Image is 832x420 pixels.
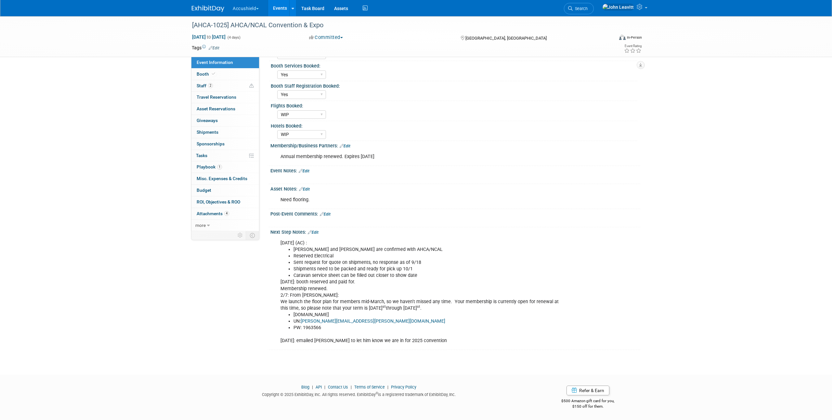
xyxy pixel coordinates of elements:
span: 4 [224,211,229,216]
span: Attachments [197,211,229,216]
a: Search [564,3,594,14]
a: Attachments4 [191,208,259,219]
li: [DOMAIN_NAME] [293,312,565,318]
span: | [323,385,327,389]
a: Privacy Policy [391,385,416,389]
span: Tasks [196,153,207,158]
a: Staff2 [191,80,259,92]
div: Hotels Booked: [271,121,637,129]
td: Tags [192,44,219,51]
div: $150 off for them. [536,404,641,409]
a: Asset Reservations [191,103,259,115]
a: Edit [308,230,318,235]
a: API [316,385,322,389]
a: ROI, Objectives & ROO [191,196,259,208]
div: $500 Amazon gift card for you, [536,394,641,409]
td: Personalize Event Tab Strip [235,231,246,240]
sup: st [417,304,420,309]
a: Edit [299,169,309,173]
span: 2 [208,83,213,88]
div: [AHCA-1025] AHCA/NCAL Convention & Expo [190,19,604,31]
a: Edit [299,187,310,191]
td: Toggle Event Tabs [246,231,259,240]
a: Sponsorships [191,138,259,150]
span: more [195,223,206,228]
a: Tasks [191,150,259,161]
li: [PERSON_NAME] and [PERSON_NAME] are confirmed with AHCA/NCAL [293,246,565,253]
span: | [310,385,315,389]
div: Next Step Notes: [270,227,640,236]
a: Playbook1 [191,161,259,173]
span: Budget [197,188,211,193]
a: Misc. Expenses & Credits [191,173,259,184]
span: [GEOGRAPHIC_DATA], [GEOGRAPHIC_DATA] [465,36,547,41]
div: Booth Services Booked: [271,61,637,69]
li: Reserved Electrical [293,253,565,259]
div: Event Notes: [270,166,640,174]
sup: st [383,304,386,309]
span: Sponsorships [197,141,225,146]
span: [DATE] [DATE] [192,34,226,40]
button: Committed [307,34,345,41]
a: Edit [340,144,350,148]
a: Budget [191,185,259,196]
a: Edit [209,46,219,50]
div: Booth Staff Registration Booked: [271,81,637,89]
a: Shipments [191,127,259,138]
li: UN: [293,318,565,325]
a: more [191,220,259,231]
a: Blog [301,385,309,389]
span: | [386,385,390,389]
a: Event Information [191,57,259,68]
div: Copyright © 2025 ExhibitDay, Inc. All rights reserved. ExhibitDay is a registered trademark of Ex... [192,390,526,398]
span: Giveaways [197,118,218,123]
span: 1 [217,165,222,169]
a: Edit [320,212,331,216]
img: Format-Inperson.png [619,35,626,40]
img: John Leavitt [602,4,634,11]
span: Misc. Expenses & Credits [197,176,247,181]
li: Caravan service sheet can be filled out closer to show date [293,272,565,279]
i: Booth reservation complete [212,72,215,76]
a: Giveaways [191,115,259,126]
span: | [349,385,353,389]
a: Terms of Service [354,385,385,389]
div: Membership/Business Partners: [270,141,640,149]
span: (4 days) [227,35,240,40]
span: Asset Reservations [197,106,235,111]
img: ExhibitDay [192,6,224,12]
span: Staff [197,83,213,88]
div: Need flooring. [276,193,569,206]
li: Sent request for quote on shipments, no response as of 9/18 [293,259,565,266]
a: Booth [191,68,259,80]
span: ROI, Objectives & ROO [197,199,240,204]
span: Booth [197,71,216,77]
div: Event Format [575,34,642,43]
span: Event Information [197,60,233,65]
li: PW: 1963566 [293,325,565,331]
span: Travel Reservations [197,94,236,100]
span: Search [573,6,588,11]
sup: ® [376,391,378,395]
div: Annual membership renewed. Expires [DATE] [276,150,569,163]
span: to [206,34,212,40]
span: Shipments [197,130,218,135]
div: Asset Notes: [270,184,640,192]
a: Refer & Earn [566,386,609,395]
div: Post-Event Comments: [270,209,640,217]
span: Potential Scheduling Conflict -- at least one attendee is tagged in another overlapping event. [249,83,254,89]
a: Travel Reservations [191,92,259,103]
div: Event Rating [624,44,642,48]
div: In-Person [627,35,642,40]
span: Playbook [197,164,222,169]
a: Contact Us [328,385,348,389]
div: [DATE] (AC) : [DATE]: booth reserved and paid for. Membership renewed. 2/7: From [PERSON_NAME]: W... [276,237,569,347]
a: [PERSON_NAME][EMAIL_ADDRESS][PERSON_NAME][DOMAIN_NAME] [301,318,445,324]
div: Flights Booked: [271,101,637,109]
li: Shipments need to be packed and ready for pick up 10/1 [293,266,565,272]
